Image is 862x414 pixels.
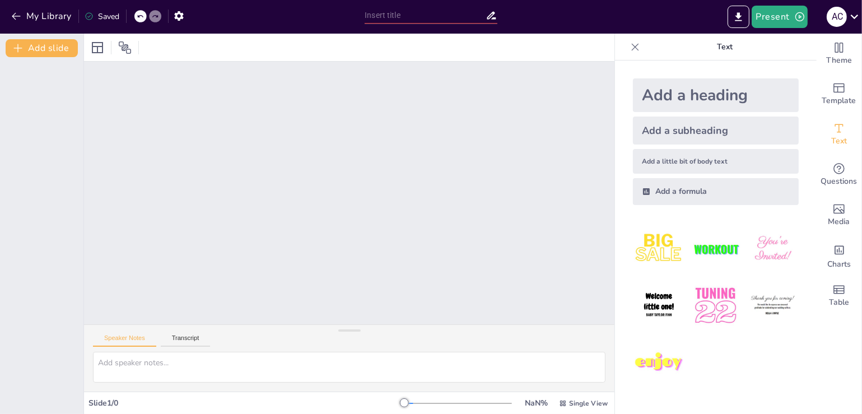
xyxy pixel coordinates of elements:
[633,78,799,112] div: Add a heading
[633,337,685,389] img: 7.jpeg
[728,6,749,28] button: Export to PowerPoint
[822,95,856,107] span: Template
[827,6,847,28] button: A c
[817,276,861,316] div: Add a table
[633,149,799,174] div: Add a little bit of body text
[826,54,852,67] span: Theme
[689,280,742,332] img: 5.jpeg
[93,334,156,347] button: Speaker Notes
[118,41,132,54] span: Position
[88,398,404,408] div: Slide 1 / 0
[161,334,211,347] button: Transcript
[747,223,799,275] img: 3.jpeg
[633,178,799,205] div: Add a formula
[831,135,847,147] span: Text
[633,117,799,145] div: Add a subheading
[817,34,861,74] div: Change the overall theme
[644,34,805,61] p: Text
[829,296,849,309] span: Table
[633,223,685,275] img: 1.jpeg
[523,398,550,408] div: NaN %
[828,216,850,228] span: Media
[747,280,799,332] img: 6.jpeg
[827,258,851,271] span: Charts
[633,280,685,332] img: 4.jpeg
[689,223,742,275] img: 2.jpeg
[827,7,847,27] div: A c
[817,235,861,276] div: Add charts and graphs
[85,11,119,22] div: Saved
[8,7,76,25] button: My Library
[817,155,861,195] div: Get real-time input from your audience
[88,39,106,57] div: Layout
[752,6,808,28] button: Present
[817,195,861,235] div: Add images, graphics, shapes or video
[817,114,861,155] div: Add text boxes
[569,399,608,408] span: Single View
[817,74,861,114] div: Add ready made slides
[821,175,858,188] span: Questions
[6,39,78,57] button: Add slide
[365,7,486,24] input: Insert title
